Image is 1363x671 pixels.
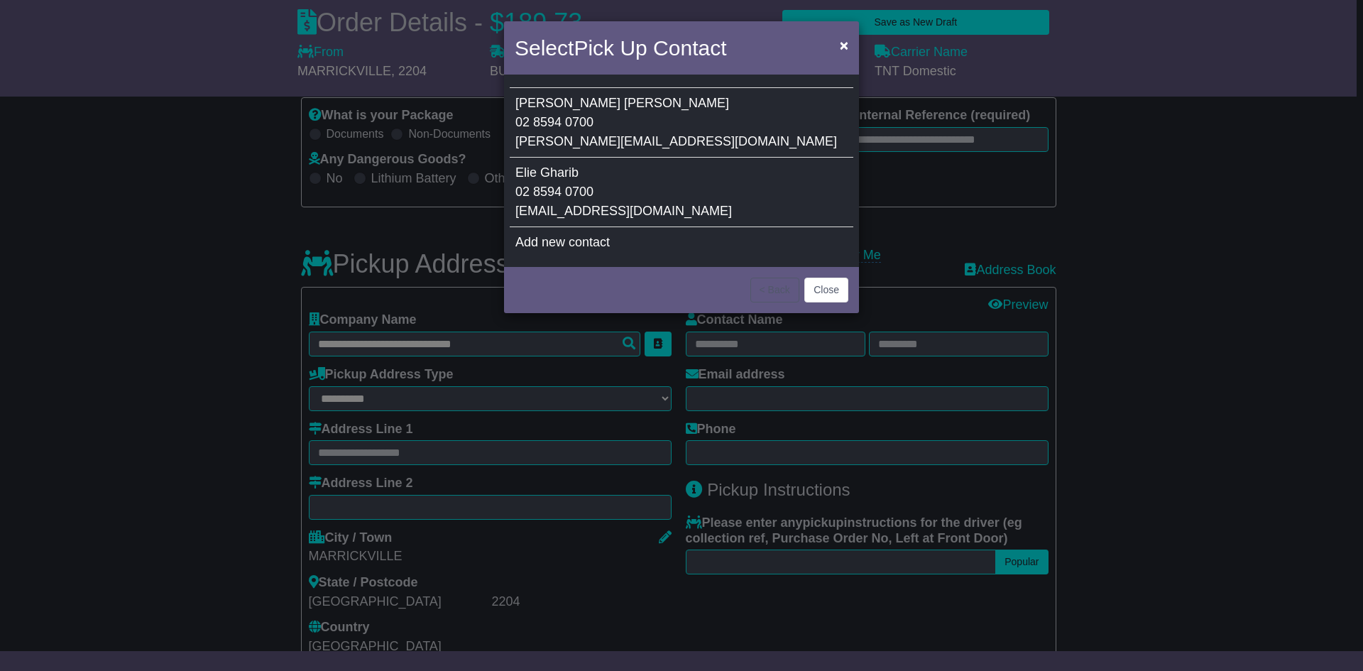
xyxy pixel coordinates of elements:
[515,204,732,218] span: [EMAIL_ADDRESS][DOMAIN_NAME]
[653,36,726,60] span: Contact
[515,115,593,129] span: 02 8594 0700
[574,36,647,60] span: Pick Up
[515,165,537,180] span: Elie
[515,235,610,249] span: Add new contact
[833,31,855,60] button: Close
[515,134,837,148] span: [PERSON_NAME][EMAIL_ADDRESS][DOMAIN_NAME]
[515,185,593,199] span: 02 8594 0700
[840,37,848,53] span: ×
[540,165,579,180] span: Gharib
[750,278,799,302] button: < Back
[515,32,726,64] h4: Select
[515,96,620,110] span: [PERSON_NAME]
[624,96,729,110] span: [PERSON_NAME]
[804,278,848,302] button: Close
